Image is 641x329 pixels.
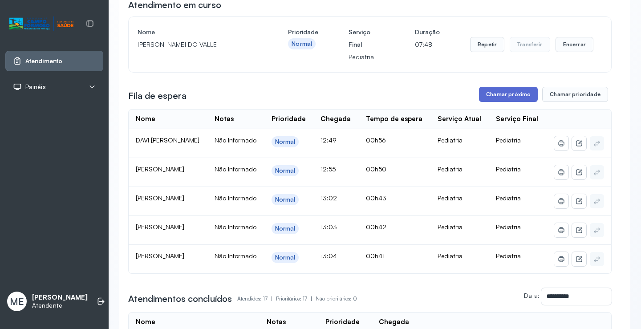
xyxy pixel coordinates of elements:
h4: Serviço Final [349,26,385,51]
p: Não prioritários: 0 [316,292,357,305]
span: [PERSON_NAME] [136,165,184,173]
div: Normal [275,254,296,261]
span: Atendimento [25,57,62,65]
button: Repetir [470,37,504,52]
h3: Fila de espera [128,89,187,102]
button: Chamar próximo [479,87,538,102]
div: Pediatria [438,165,482,173]
span: Não Informado [215,136,256,144]
span: 00h41 [366,252,385,260]
button: Encerrar [556,37,593,52]
span: DAVI [PERSON_NAME] [136,136,199,144]
div: Notas [267,318,286,326]
div: Chegada [379,318,409,326]
span: Não Informado [215,194,256,202]
span: 13:02 [320,194,337,202]
label: Data: [524,292,540,299]
div: Normal [275,167,296,175]
div: Pediatria [438,136,482,144]
div: Prioridade [325,318,360,326]
span: Pediatria [496,223,521,231]
p: Atendidos: 17 [237,292,276,305]
span: Painéis [25,83,46,91]
a: Atendimento [13,57,96,65]
span: | [311,295,312,302]
p: [PERSON_NAME] DO VALLE [138,38,258,51]
span: Não Informado [215,252,256,260]
div: Pediatria [438,252,482,260]
p: Pediatria [349,51,385,63]
span: Pediatria [496,136,521,144]
div: Serviço Final [496,115,538,123]
h4: Nome [138,26,258,38]
div: Nome [136,318,155,326]
span: 00h43 [366,194,386,202]
div: Normal [292,40,312,48]
span: [PERSON_NAME] [136,223,184,231]
div: Normal [275,196,296,203]
span: 13:04 [320,252,337,260]
span: Pediatria [496,194,521,202]
span: Não Informado [215,165,256,173]
div: Serviço Atual [438,115,481,123]
div: Nome [136,115,155,123]
p: [PERSON_NAME] [32,293,88,302]
img: Logotipo do estabelecimento [9,16,73,31]
span: Pediatria [496,252,521,260]
p: Atendente [32,302,88,309]
span: 00h50 [366,165,386,173]
span: [PERSON_NAME] [136,252,184,260]
span: Não Informado [215,223,256,231]
div: Chegada [320,115,351,123]
span: 00h56 [366,136,386,144]
span: 12:49 [320,136,337,144]
div: Notas [215,115,234,123]
span: Pediatria [496,165,521,173]
button: Transferir [510,37,550,52]
span: [PERSON_NAME] [136,194,184,202]
h3: Atendimentos concluídos [128,292,232,305]
div: Pediatria [438,223,482,231]
h4: Prioridade [288,26,318,38]
h4: Duração [415,26,440,38]
div: Tempo de espera [366,115,422,123]
span: 00h42 [366,223,386,231]
span: | [271,295,272,302]
div: Normal [275,225,296,232]
p: Prioritários: 17 [276,292,316,305]
span: 13:03 [320,223,337,231]
button: Chamar prioridade [542,87,608,102]
div: Pediatria [438,194,482,202]
div: Normal [275,138,296,146]
p: 07:48 [415,38,440,51]
span: 12:55 [320,165,336,173]
div: Prioridade [272,115,306,123]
